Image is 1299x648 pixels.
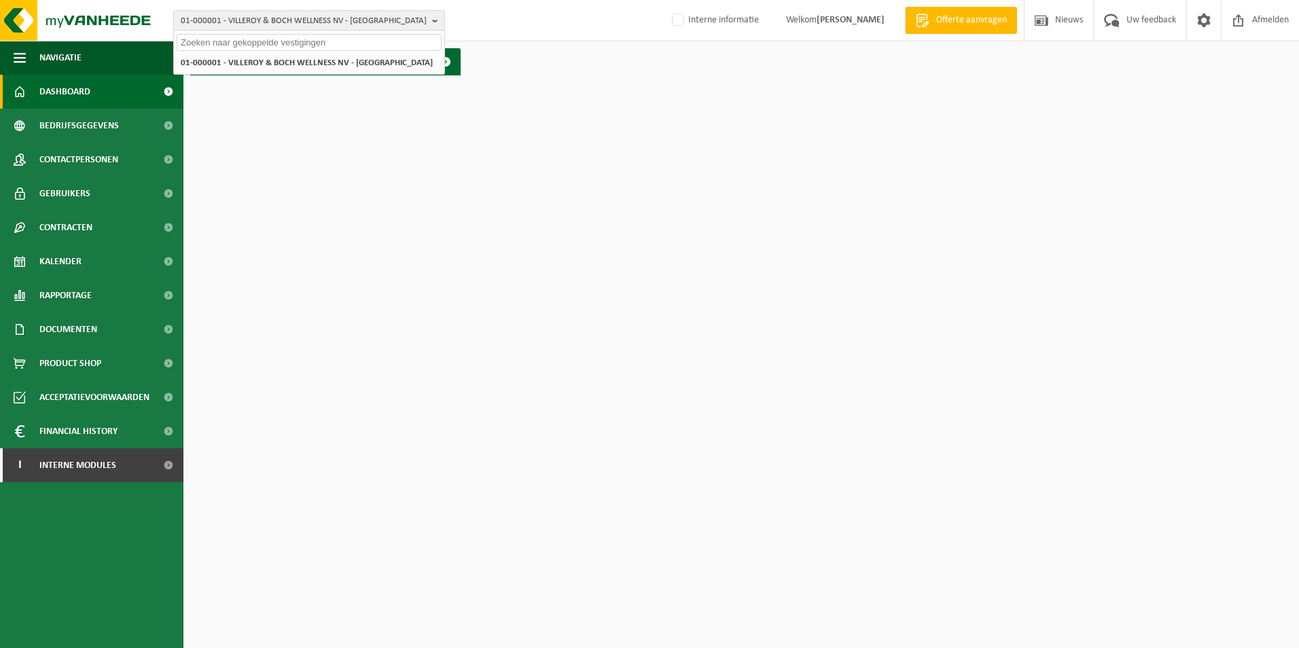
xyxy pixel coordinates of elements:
strong: 01-000001 - VILLEROY & BOCH WELLNESS NV - [GEOGRAPHIC_DATA] [181,58,433,67]
span: Rapportage [39,278,92,312]
span: Contactpersonen [39,143,118,177]
span: Interne modules [39,448,116,482]
span: Dashboard [39,75,90,109]
span: Kalender [39,245,82,278]
span: Navigatie [39,41,82,75]
span: Financial History [39,414,118,448]
span: Gebruikers [39,177,90,211]
input: Zoeken naar gekoppelde vestigingen [177,34,442,51]
span: Product Shop [39,346,101,380]
span: Bedrijfsgegevens [39,109,119,143]
span: Documenten [39,312,97,346]
span: Acceptatievoorwaarden [39,380,149,414]
span: Contracten [39,211,92,245]
span: I [14,448,26,482]
label: Interne informatie [669,10,759,31]
span: Offerte aanvragen [933,14,1010,27]
strong: [PERSON_NAME] [817,15,885,25]
button: 01-000001 - VILLEROY & BOCH WELLNESS NV - [GEOGRAPHIC_DATA] [173,10,445,31]
a: Offerte aanvragen [905,7,1017,34]
span: 01-000001 - VILLEROY & BOCH WELLNESS NV - [GEOGRAPHIC_DATA] [181,11,427,31]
